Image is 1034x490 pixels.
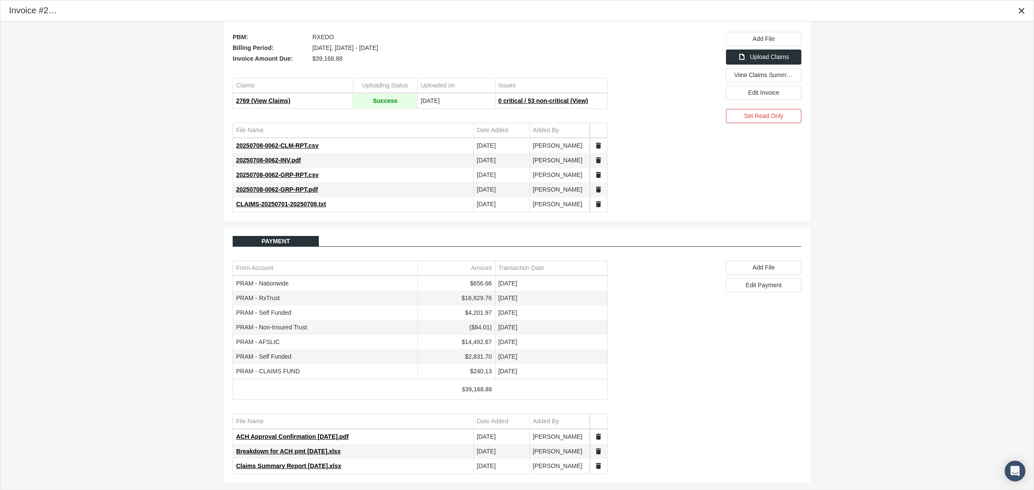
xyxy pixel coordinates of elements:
[236,157,301,164] span: 20250708-0062-INV.pdf
[734,71,795,78] span: View Claims Summary
[353,94,417,109] td: Success
[236,462,341,469] span: Claims Summary Report [DATE].xlsx
[595,186,602,193] a: Split
[233,414,473,429] td: Column File Name
[233,78,607,109] div: Data grid
[417,306,495,320] td: $4,201.97
[9,5,58,16] div: Invoice #295
[595,462,602,470] a: Split
[236,81,255,90] div: Claims
[495,276,607,291] td: [DATE]
[420,385,492,394] div: $39,168.88
[748,89,779,96] span: Edit Invoice
[595,433,602,440] a: Split
[233,32,308,43] span: PBM:
[529,168,590,183] td: [PERSON_NAME]
[236,201,326,208] span: CLAIMS-20250701-20250708.txt
[233,43,308,53] span: Billing Period:
[533,417,559,425] div: Added By
[233,350,417,364] td: PRAM - Self Funded
[353,78,417,93] td: Column Uploading Status
[498,97,588,104] span: 0 critical / 53 non-critical (View)
[417,94,495,109] td: [DATE]
[529,139,590,153] td: [PERSON_NAME]
[529,444,590,459] td: [PERSON_NAME]
[233,335,417,350] td: PRAM - AFSLIC
[529,183,590,197] td: [PERSON_NAME]
[529,123,590,138] td: Column Added By
[312,43,378,53] span: [DATE], [DATE] - [DATE]
[726,86,801,100] div: Edit Invoice
[473,153,529,168] td: [DATE]
[495,306,607,320] td: [DATE]
[312,53,343,64] span: $39,168.88
[529,153,590,168] td: [PERSON_NAME]
[233,364,417,379] td: PRAM - CLAIMS FUND
[473,444,529,459] td: [DATE]
[233,291,417,306] td: PRAM - RxTrust
[495,335,607,350] td: [DATE]
[477,417,508,425] div: Date Added
[473,168,529,183] td: [DATE]
[417,276,495,291] td: $656.66
[417,335,495,350] td: $14,492.67
[495,78,607,93] td: Column Issues
[236,264,273,272] div: From Account
[753,35,775,42] span: Add File
[495,350,607,364] td: [DATE]
[595,447,602,455] a: Split
[471,264,492,272] div: Amount
[498,264,544,272] div: Transaction Date
[529,430,590,444] td: [PERSON_NAME]
[236,186,318,193] span: 20250708-0062-GRP-RPT.pdf
[417,78,495,93] td: Column Uploaded on
[233,261,417,276] td: Column From Account
[233,123,607,212] div: Data grid
[726,278,801,292] div: Edit Payment
[595,171,602,179] a: Split
[1014,3,1029,19] div: Close
[726,68,801,82] div: View Claims Summary
[473,459,529,474] td: [DATE]
[262,238,290,245] span: Payment
[236,171,318,178] span: 20250708-0062-GRP-RPT.csv
[726,261,801,275] div: Add File
[498,81,516,90] div: Issues
[726,32,801,46] div: Add File
[236,97,290,104] span: 2769 (View Claims)
[417,350,495,364] td: $2,831.70
[529,197,590,212] td: [PERSON_NAME]
[726,109,801,123] div: Set Read Only
[233,53,308,64] span: Invoice Amount Due:
[236,433,349,440] span: ACH Approval Confirmation [DATE].pdf
[421,81,455,90] div: Uploaded on
[236,126,264,134] div: File Name
[417,291,495,306] td: $16,829.76
[495,320,607,335] td: [DATE]
[233,414,607,474] div: Data grid
[473,123,529,138] td: Column Date Added
[473,183,529,197] td: [DATE]
[473,430,529,444] td: [DATE]
[533,126,559,134] div: Added By
[744,112,783,119] span: Set Read Only
[595,142,602,149] a: Split
[236,142,318,149] span: 20250708-0062-CLM-RPT.csv
[495,261,607,276] td: Column Transaction Date
[595,156,602,164] a: Split
[233,306,417,320] td: PRAM - Self Funded
[233,123,473,138] td: Column File Name
[417,364,495,379] td: $240.13
[362,81,408,90] div: Uploading Status
[495,364,607,379] td: [DATE]
[233,320,417,335] td: PRAM - Non-Insured Trust
[417,261,495,276] td: Column Amount
[233,276,417,291] td: PRAM - Nationwide
[753,264,775,271] span: Add File
[417,320,495,335] td: ($84.01)
[529,414,590,429] td: Column Added By
[595,200,602,208] a: Split
[473,414,529,429] td: Column Date Added
[236,448,341,455] span: Breakdown for ACH pmt [DATE].xlsx
[750,53,789,60] span: Upload Claims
